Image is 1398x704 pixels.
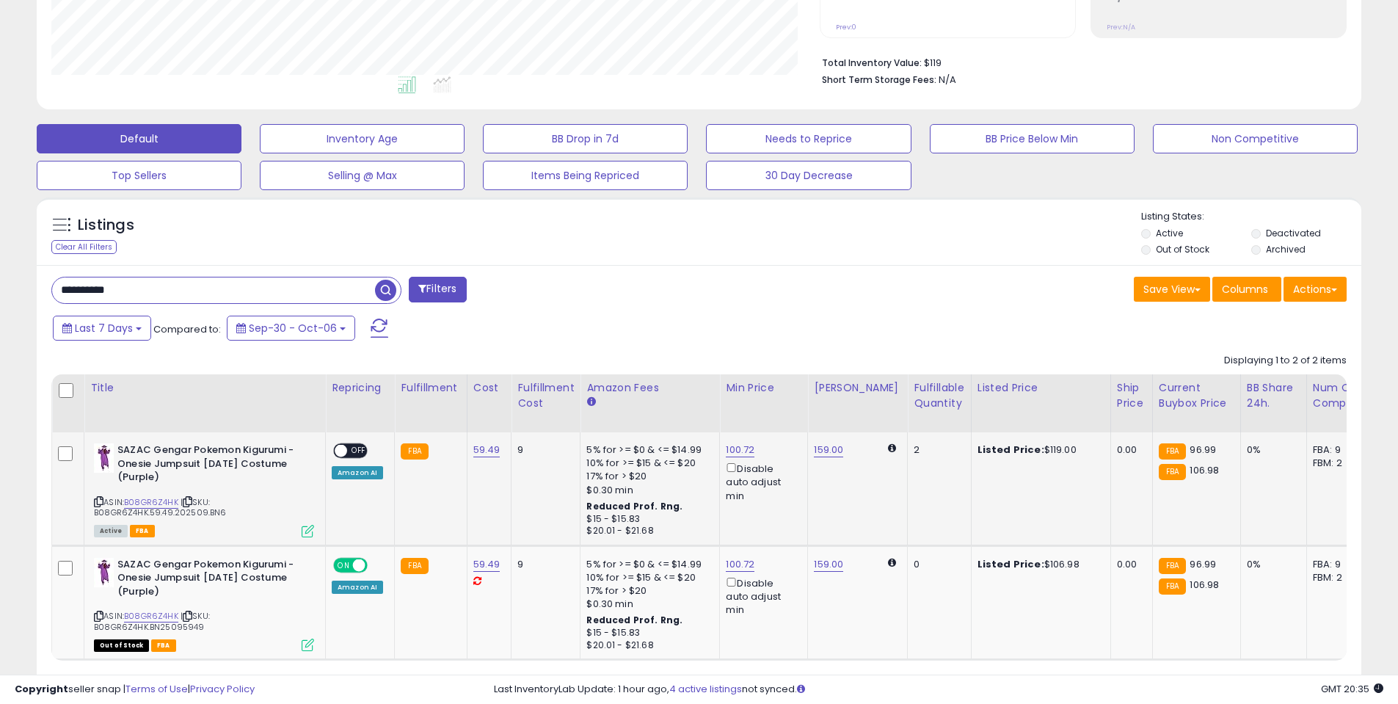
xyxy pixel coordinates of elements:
[977,380,1104,396] div: Listed Price
[706,124,911,153] button: Needs to Reprice
[94,443,314,536] div: ASIN:
[586,500,682,512] b: Reduced Prof. Rng.
[1222,282,1268,297] span: Columns
[90,380,319,396] div: Title
[473,557,500,572] a: 59.49
[1141,210,1361,224] p: Listing States:
[1247,443,1295,457] div: 0%
[1159,443,1186,460] small: FBA
[483,161,688,190] button: Items Being Repriced
[586,484,708,497] div: $0.30 min
[94,558,114,587] img: 31Ae0nwxH8L._SL40_.jpg
[1134,277,1210,302] button: Save View
[401,558,428,574] small: FBA
[726,575,796,617] div: Disable auto adjust min
[517,380,574,411] div: Fulfillment Cost
[53,316,151,341] button: Last 7 Days
[130,525,155,537] span: FBA
[1190,443,1216,457] span: 96.99
[669,682,742,696] a: 4 active listings
[726,460,796,503] div: Disable auto adjust min
[190,682,255,696] a: Privacy Policy
[517,558,569,571] div: 9
[94,639,149,652] span: All listings that are currently out of stock and unavailable for purchase on Amazon
[586,639,708,652] div: $20.01 - $21.68
[1190,557,1216,571] span: 96.99
[977,443,1044,457] b: Listed Price:
[586,380,713,396] div: Amazon Fees
[1247,558,1295,571] div: 0%
[117,558,296,603] b: SAZAC Gengar Pokemon Kigurumi - Onesie Jumpsuit [DATE] Costume (Purple)
[1156,243,1209,255] label: Out of Stock
[914,443,959,457] div: 2
[473,443,500,457] a: 59.49
[151,639,176,652] span: FBA
[586,443,708,457] div: 5% for >= $0 & <= $14.99
[977,558,1099,571] div: $106.98
[814,557,843,572] a: 159.00
[78,215,134,236] h5: Listings
[409,277,466,302] button: Filters
[94,558,314,650] div: ASIN:
[483,124,688,153] button: BB Drop in 7d
[15,682,68,696] strong: Copyright
[365,559,389,571] span: OFF
[494,683,1383,697] div: Last InventoryLab Update: 1 hour ago, not synced.
[1313,380,1366,411] div: Num of Comp.
[586,598,708,611] div: $0.30 min
[1159,380,1234,411] div: Current Buybox Price
[332,581,383,594] div: Amazon AI
[1212,277,1281,302] button: Columns
[586,571,708,584] div: 10% for >= $15 & <= $20
[914,558,959,571] div: 0
[335,559,353,571] span: ON
[332,466,383,479] div: Amazon AI
[1159,558,1186,574] small: FBA
[586,513,708,526] div: $15 - $15.83
[586,627,708,639] div: $15 - $15.83
[401,380,460,396] div: Fulfillment
[1247,380,1300,411] div: BB Share 24h.
[1313,443,1361,457] div: FBA: 9
[37,161,241,190] button: Top Sellers
[51,240,117,254] div: Clear All Filters
[586,584,708,598] div: 17% for > $20
[822,53,1336,70] li: $119
[586,558,708,571] div: 5% for >= $0 & <= $14.99
[1159,578,1186,595] small: FBA
[1190,578,1219,592] span: 106.98
[1313,558,1361,571] div: FBA: 9
[75,321,133,335] span: Last 7 Days
[1190,463,1219,477] span: 106.98
[517,443,569,457] div: 9
[1117,558,1141,571] div: 0.00
[1107,23,1135,32] small: Prev: N/A
[726,557,754,572] a: 100.72
[586,614,682,626] b: Reduced Prof. Rng.
[586,525,708,537] div: $20.01 - $21.68
[914,380,964,411] div: Fulfillable Quantity
[260,124,465,153] button: Inventory Age
[706,161,911,190] button: 30 Day Decrease
[1266,227,1321,239] label: Deactivated
[1313,571,1361,584] div: FBM: 2
[332,380,388,396] div: Repricing
[1117,380,1146,411] div: Ship Price
[939,73,956,87] span: N/A
[94,525,128,537] span: All listings currently available for purchase on Amazon
[726,443,754,457] a: 100.72
[153,322,221,336] span: Compared to:
[930,124,1135,153] button: BB Price Below Min
[227,316,355,341] button: Sep-30 - Oct-06
[726,380,801,396] div: Min Price
[1313,457,1361,470] div: FBM: 2
[1284,277,1347,302] button: Actions
[401,443,428,460] small: FBA
[124,496,178,509] a: B08GR6Z4HK
[822,73,936,86] b: Short Term Storage Fees:
[124,610,178,623] a: B08GR6Z4HK
[977,557,1044,571] b: Listed Price:
[814,443,843,457] a: 159.00
[249,321,337,335] span: Sep-30 - Oct-06
[15,683,255,697] div: seller snap | |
